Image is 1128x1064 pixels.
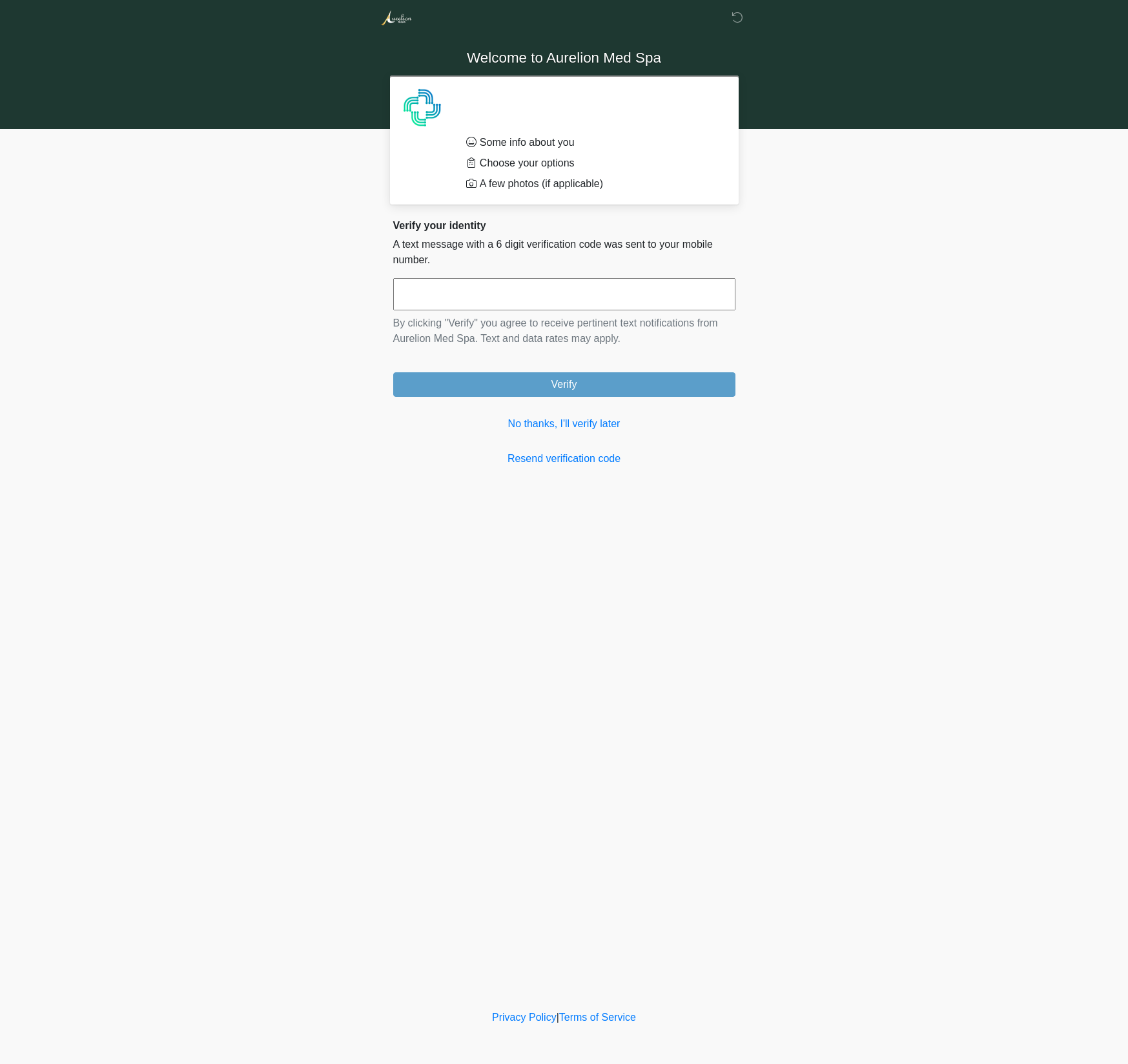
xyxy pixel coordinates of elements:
a: No thanks, I'll verify later [393,416,735,432]
a: Terms of Service [559,1012,636,1023]
a: | [557,1012,559,1023]
a: Privacy Policy [492,1012,557,1023]
li: A few photos (if applicable) [466,176,716,192]
p: A text message with a 6 digit verification code was sent to your mobile number. [393,237,735,268]
button: Verify [393,372,735,397]
li: Some info about you [466,135,716,150]
h1: Welcome to Aurelion Med Spa [384,46,745,70]
h2: Verify your identity [393,219,735,232]
li: Choose your options [466,156,716,171]
a: Resend verification code [393,451,735,467]
p: By clicking "Verify" you agree to receive pertinent text notifications from Aurelion Med Spa. Tex... [393,316,735,346]
img: Agent Avatar [403,88,442,127]
img: Aurelion Med Spa Logo [380,10,412,26]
